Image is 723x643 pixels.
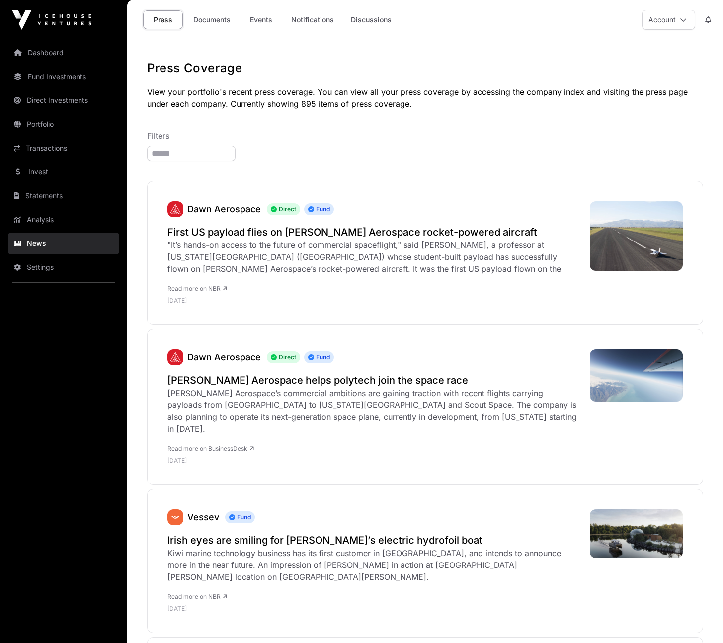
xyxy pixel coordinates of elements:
[167,457,580,465] p: [DATE]
[8,137,119,159] a: Transactions
[167,201,183,217] a: Dawn Aerospace
[167,349,183,365] img: Dawn-Icon.svg
[147,60,703,76] h1: Press Coverage
[225,511,255,523] span: Fund
[167,445,254,452] a: Read more on BusinessDesk
[642,10,695,30] button: Account
[167,201,183,217] img: Dawn-Icon.svg
[147,86,703,110] p: View your portfolio's recent press coverage. You can view all your press coverage by accessing th...
[167,509,183,525] img: SVGs_Vessev.svg
[8,256,119,278] a: Settings
[267,203,300,215] span: Direct
[143,10,183,29] a: Press
[8,42,119,64] a: Dashboard
[187,512,219,522] a: Vessev
[8,113,119,135] a: Portfolio
[167,533,580,547] a: Irish eyes are smiling for [PERSON_NAME]’s electric hydrofoil boat
[8,66,119,87] a: Fund Investments
[167,349,183,365] a: Dawn Aerospace
[267,351,300,363] span: Direct
[285,10,340,29] a: Notifications
[167,239,580,275] div: "It’s hands-on access to the future of commercial spaceflight," said [PERSON_NAME], a professor a...
[167,605,580,613] p: [DATE]
[167,225,580,239] a: First US payload flies on [PERSON_NAME] Aerospace rocket-powered aircraft
[167,593,227,600] a: Read more on NBR
[8,161,119,183] a: Invest
[304,351,334,363] span: Fund
[187,10,237,29] a: Documents
[8,209,119,231] a: Analysis
[673,595,723,643] iframe: Chat Widget
[167,387,580,435] div: [PERSON_NAME] Aerospace’s commercial ambitions are gaining traction with recent flights carrying ...
[187,204,261,214] a: Dawn Aerospace
[8,89,119,111] a: Direct Investments
[167,373,580,387] a: [PERSON_NAME] Aerospace helps polytech join the space race
[241,10,281,29] a: Events
[590,349,683,402] img: Dawn-Aerospace-Cal-Poly-flight.jpg
[590,201,683,271] img: Dawn-Aerospace-Aurora-with-Cal-Poly-Payload-Landed-on-Tawhaki-Runway_5388.jpeg
[167,297,580,305] p: [DATE]
[167,509,183,525] a: Vessev
[344,10,398,29] a: Discussions
[590,509,683,558] img: Vessev-at-Finn-Lough_7965.jpeg
[167,285,227,292] a: Read more on NBR
[147,130,703,142] p: Filters
[8,185,119,207] a: Statements
[12,10,91,30] img: Icehouse Ventures Logo
[8,233,119,254] a: News
[304,203,334,215] span: Fund
[187,352,261,362] a: Dawn Aerospace
[167,547,580,583] div: Kiwi marine technology business has its first customer in [GEOGRAPHIC_DATA], and intends to annou...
